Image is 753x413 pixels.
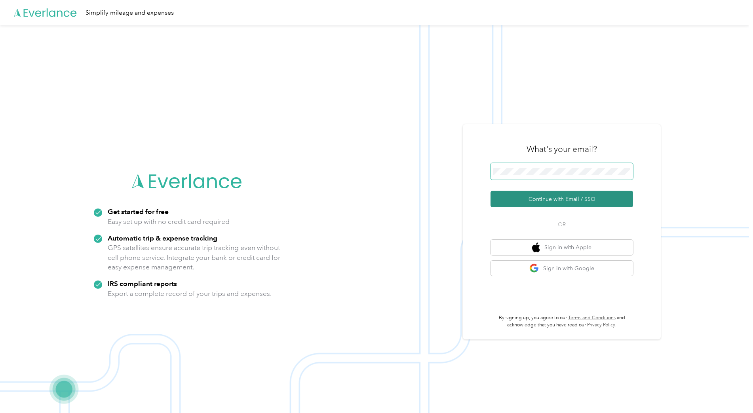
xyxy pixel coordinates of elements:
[108,279,177,288] strong: IRS compliant reports
[491,314,633,328] p: By signing up, you agree to our and acknowledge that you have read our .
[568,315,616,321] a: Terms and Conditions
[108,207,169,216] strong: Get started for free
[108,217,230,227] p: Easy set up with no credit card required
[532,242,540,252] img: apple logo
[108,289,272,299] p: Export a complete record of your trips and expenses.
[548,220,576,229] span: OR
[529,263,539,273] img: google logo
[491,261,633,276] button: google logoSign in with Google
[491,240,633,255] button: apple logoSign in with Apple
[86,8,174,18] div: Simplify mileage and expenses
[491,191,633,207] button: Continue with Email / SSO
[527,144,597,155] h3: What's your email?
[587,322,615,328] a: Privacy Policy
[108,234,217,242] strong: Automatic trip & expense tracking
[108,243,281,272] p: GPS satellites ensure accurate trip tracking even without cell phone service. Integrate your bank...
